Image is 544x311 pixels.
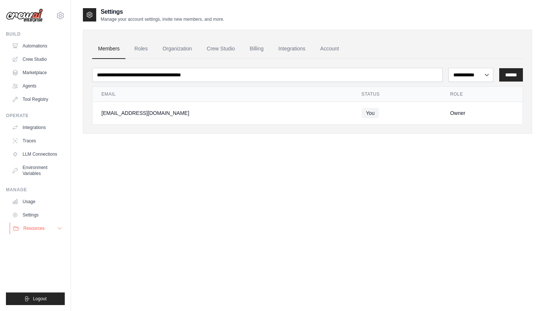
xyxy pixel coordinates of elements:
a: Roles [128,39,154,59]
a: Marketplace [9,67,65,79]
a: Tool Registry [9,93,65,105]
a: Integrations [9,122,65,133]
a: Agents [9,80,65,92]
a: Integrations [272,39,311,59]
a: Billing [244,39,269,59]
a: Members [92,39,125,59]
div: Operate [6,113,65,119]
span: Resources [23,225,44,231]
a: Automations [9,40,65,52]
img: Logo [6,9,43,23]
a: Settings [9,209,65,221]
a: Traces [9,135,65,147]
div: Owner [450,109,514,117]
a: LLM Connections [9,148,65,160]
h2: Settings [101,7,224,16]
th: Status [353,87,441,102]
a: Account [314,39,345,59]
button: Logout [6,292,65,305]
div: Manage [6,187,65,193]
a: Environment Variables [9,162,65,179]
a: Crew Studio [201,39,241,59]
a: Organization [157,39,198,59]
span: Logout [33,296,47,302]
a: Usage [9,196,65,208]
div: Build [6,31,65,37]
button: Resources [10,222,66,234]
p: Manage your account settings, invite new members, and more. [101,16,224,22]
span: You [362,108,379,118]
div: [EMAIL_ADDRESS][DOMAIN_NAME] [101,109,344,117]
a: Crew Studio [9,53,65,65]
th: Email [93,87,353,102]
th: Role [441,87,523,102]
